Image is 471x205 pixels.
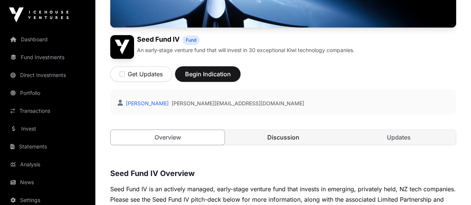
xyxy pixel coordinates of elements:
[6,31,89,48] a: Dashboard
[6,174,89,190] a: News
[226,130,340,145] a: Discussion
[175,66,241,82] button: Begin Indication
[110,66,172,82] button: Get Updates
[110,129,225,145] a: Overview
[172,100,304,107] a: [PERSON_NAME][EMAIL_ADDRESS][DOMAIN_NAME]
[175,74,241,81] a: Begin Indication
[184,70,231,79] span: Begin Indication
[6,138,89,155] a: Statements
[6,156,89,173] a: Analysis
[6,85,89,101] a: Portfolio
[186,37,196,43] span: Fund
[6,67,89,83] a: Direct Investments
[434,169,471,205] iframe: Chat Widget
[110,167,456,179] h3: Seed Fund IV Overview
[110,35,134,59] img: Seed Fund IV
[6,121,89,137] a: Invest
[6,49,89,65] a: Fund Investments
[111,130,456,145] nav: Tabs
[6,103,89,119] a: Transactions
[342,130,456,145] a: Updates
[137,35,179,45] h1: Seed Fund IV
[9,7,69,22] img: Icehouse Ventures Logo
[124,100,169,106] a: [PERSON_NAME]
[137,47,354,54] p: An early-stage venture fund that will invest in 30 exceptional Kiwi technology companies.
